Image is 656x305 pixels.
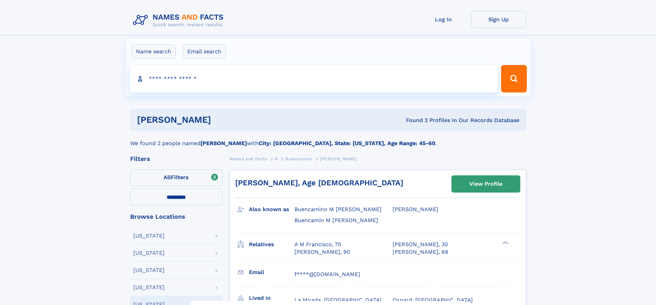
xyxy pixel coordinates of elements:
span: Oxnard, [GEOGRAPHIC_DATA] [393,297,473,303]
div: Browse Locations [130,214,222,220]
a: [PERSON_NAME], 90 [294,248,350,256]
div: [US_STATE] [133,285,165,290]
label: Filters [130,170,222,186]
label: Email search [183,44,226,59]
div: [US_STATE] [133,233,165,239]
img: Logo Names and Facts [130,11,229,30]
h3: Lived in [249,292,294,304]
input: search input [129,65,498,92]
span: Buencamin M [PERSON_NAME] [294,217,378,224]
a: Names and Facts [229,154,267,163]
a: View Profile [452,176,520,192]
div: [US_STATE] [133,268,165,273]
span: [PERSON_NAME] [320,156,357,161]
a: B [275,154,278,163]
span: [PERSON_NAME] [393,206,438,213]
a: Buencamino [285,154,312,163]
a: [PERSON_NAME], 68 [393,248,448,256]
h1: [PERSON_NAME] [137,116,309,124]
span: B [275,156,278,161]
span: Buencamino [285,156,312,161]
span: All [164,174,171,181]
div: We found 2 people named with . [130,131,526,148]
div: [US_STATE] [133,250,165,256]
a: Sign Up [471,11,526,28]
div: View Profile [469,176,502,192]
span: La Mirada, [GEOGRAPHIC_DATA] [294,297,382,303]
a: Log In [416,11,471,28]
b: [PERSON_NAME] [200,140,247,146]
span: Buencamino M [PERSON_NAME] [294,206,382,213]
a: A M Francisco, 70 [294,241,341,248]
a: [PERSON_NAME], 30 [393,241,448,248]
a: [PERSON_NAME], Age [DEMOGRAPHIC_DATA] [235,178,403,187]
div: Found 2 Profiles In Our Records Database [309,117,519,124]
b: City: [GEOGRAPHIC_DATA], State: [US_STATE], Age Range: 45-60 [259,140,435,146]
h3: Also known as [249,204,294,215]
label: Name search [132,44,176,59]
button: Search Button [501,65,527,92]
div: Filters [130,156,222,162]
h3: Email [249,266,294,278]
h3: Relatives [249,239,294,250]
div: ❯ [501,240,509,245]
